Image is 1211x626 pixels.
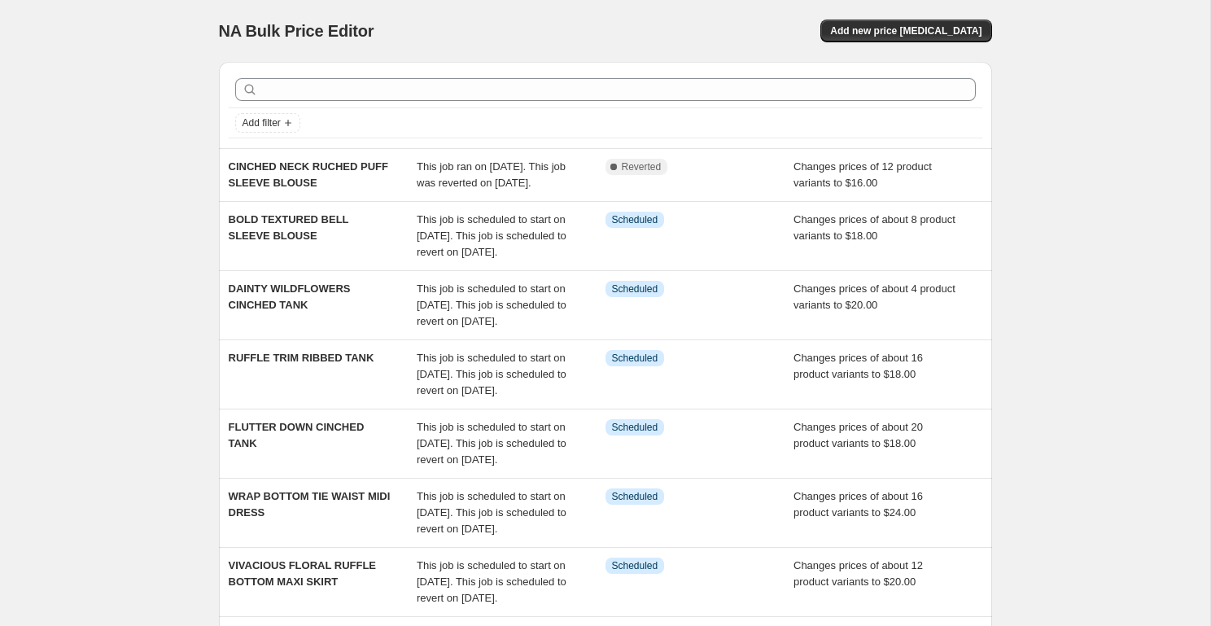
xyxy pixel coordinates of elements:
span: Scheduled [612,352,658,365]
span: This job is scheduled to start on [DATE]. This job is scheduled to revert on [DATE]. [417,559,566,604]
span: CINCHED NECK RUCHED PUFF SLEEVE BLOUSE [229,160,388,189]
span: This job is scheduled to start on [DATE]. This job is scheduled to revert on [DATE]. [417,282,566,327]
span: Scheduled [612,421,658,434]
span: Scheduled [612,282,658,295]
span: This job is scheduled to start on [DATE]. This job is scheduled to revert on [DATE]. [417,213,566,258]
span: Changes prices of about 16 product variants to $24.00 [793,490,923,519]
span: WRAP BOTTOM TIE WAIST MIDI DRESS [229,490,391,519]
span: Changes prices of about 4 product variants to $20.00 [793,282,955,311]
span: VIVACIOUS FLORAL RUFFLE BOTTOM MAXI SKIRT [229,559,377,588]
span: DAINTY WILDFLOWERS CINCHED TANK [229,282,351,311]
span: NA Bulk Price Editor [219,22,374,40]
button: Add new price [MEDICAL_DATA] [820,20,991,42]
span: This job ran on [DATE]. This job was reverted on [DATE]. [417,160,566,189]
span: This job is scheduled to start on [DATE]. This job is scheduled to revert on [DATE]. [417,490,566,535]
span: BOLD TEXTURED BELL SLEEVE BLOUSE [229,213,349,242]
span: Changes prices of about 16 product variants to $18.00 [793,352,923,380]
span: Changes prices of about 12 product variants to $20.00 [793,559,923,588]
span: Add filter [243,116,281,129]
span: Scheduled [612,213,658,226]
span: RUFFLE TRIM RIBBED TANK [229,352,374,364]
span: This job is scheduled to start on [DATE]. This job is scheduled to revert on [DATE]. [417,352,566,396]
span: Add new price [MEDICAL_DATA] [830,24,981,37]
span: Changes prices of 12 product variants to $16.00 [793,160,932,189]
span: Reverted [622,160,662,173]
span: Scheduled [612,490,658,503]
span: FLUTTER DOWN CINCHED TANK [229,421,365,449]
span: Scheduled [612,559,658,572]
button: Add filter [235,113,300,133]
span: Changes prices of about 8 product variants to $18.00 [793,213,955,242]
span: Changes prices of about 20 product variants to $18.00 [793,421,923,449]
span: This job is scheduled to start on [DATE]. This job is scheduled to revert on [DATE]. [417,421,566,466]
